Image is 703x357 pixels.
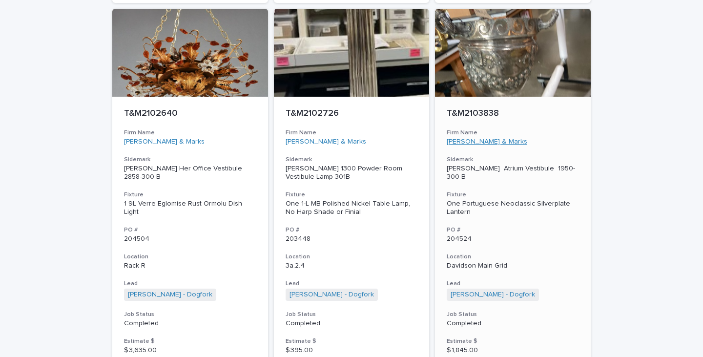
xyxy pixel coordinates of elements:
[124,191,256,199] h3: Fixture
[286,235,418,243] p: 203448
[286,337,418,345] h3: Estimate $
[447,311,579,318] h3: Job Status
[124,235,256,243] p: 204504
[286,129,418,137] h3: Firm Name
[124,311,256,318] h3: Job Status
[447,262,579,270] p: Davidson Main Grid
[124,156,256,164] h3: Sidemark
[447,191,579,199] h3: Fixture
[447,165,579,181] p: [PERSON_NAME] Atrium Vestibule 1950-300 B
[124,337,256,345] h3: Estimate $
[124,319,256,328] p: Completed
[286,156,418,164] h3: Sidemark
[124,129,256,137] h3: Firm Name
[286,253,418,261] h3: Location
[447,156,579,164] h3: Sidemark
[124,262,256,270] p: Rack R
[447,226,579,234] h3: PO #
[286,280,418,288] h3: Lead
[286,346,418,355] p: $ 395.00
[124,108,256,119] p: T&M2102640
[286,138,366,146] a: [PERSON_NAME] & Marks
[124,346,256,355] p: $ 3,635.00
[286,165,418,181] p: [PERSON_NAME] 1300 Powder Room Vestibule Lamp 301B
[286,226,418,234] h3: PO #
[447,138,527,146] a: [PERSON_NAME] & Marks
[124,253,256,261] h3: Location
[447,235,579,243] p: 204524
[447,108,579,119] p: T&M2103838
[289,291,374,299] a: [PERSON_NAME] - Dogfork
[286,200,418,216] div: One 1-L MB Polished Nickel Table Lamp, No Harp Shade or Finial
[447,319,579,328] p: Completed
[124,226,256,234] h3: PO #
[286,311,418,318] h3: Job Status
[286,191,418,199] h3: Fixture
[447,129,579,137] h3: Firm Name
[124,200,256,216] div: 1 9L Verre Eglomise Rust Ormolu Dish Light
[286,262,418,270] p: 3a.2.4
[447,337,579,345] h3: Estimate $
[447,346,579,355] p: $ 1,845.00
[286,108,418,119] p: T&M2102726
[447,253,579,261] h3: Location
[124,138,205,146] a: [PERSON_NAME] & Marks
[447,200,579,216] div: One Portuguese Neoclassic Silverplate Lantern
[286,319,418,328] p: Completed
[124,165,256,181] p: [PERSON_NAME] Her Office Vestibule 2858-300 B
[451,291,535,299] a: [PERSON_NAME] - Dogfork
[128,291,212,299] a: [PERSON_NAME] - Dogfork
[447,280,579,288] h3: Lead
[124,280,256,288] h3: Lead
